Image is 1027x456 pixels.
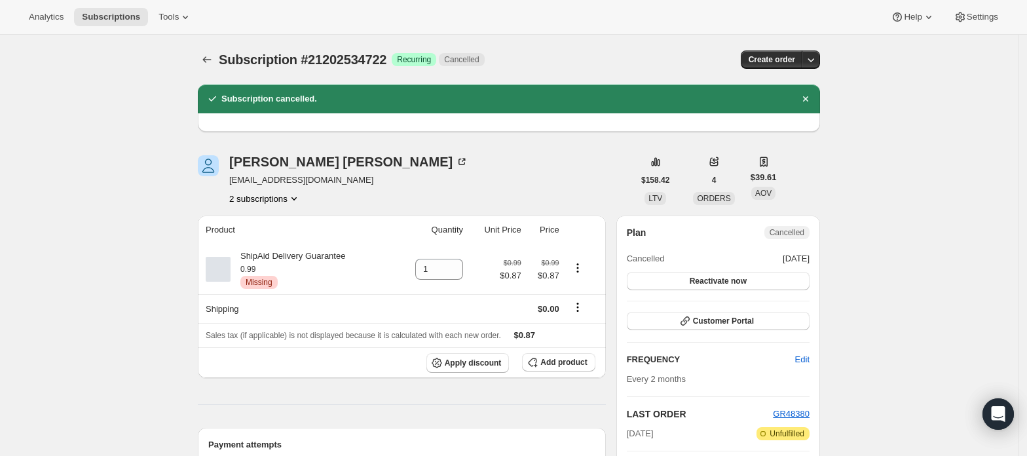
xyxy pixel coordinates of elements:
[751,171,777,184] span: $39.61
[206,331,501,340] span: Sales tax (if applicable) is not displayed because it is calculated with each new order.
[796,90,815,108] button: Dismiss notification
[198,294,395,323] th: Shipping
[426,353,510,373] button: Apply discount
[208,438,595,451] h2: Payment attempts
[982,398,1014,430] div: Open Intercom Messenger
[82,12,140,22] span: Subscriptions
[525,216,563,244] th: Price
[967,12,998,22] span: Settings
[540,357,587,368] span: Add product
[704,171,724,189] button: 4
[627,408,774,421] h2: LAST ORDER
[198,155,219,176] span: Sharon Braithwaite
[397,54,431,65] span: Recurring
[697,194,730,203] span: ORDERS
[773,408,810,421] button: GR48380
[641,175,669,185] span: $158.42
[690,276,747,286] span: Reactivate now
[467,216,525,244] th: Unit Price
[627,252,665,265] span: Cancelled
[229,174,468,187] span: [EMAIL_ADDRESS][DOMAIN_NAME]
[567,261,588,275] button: Product actions
[567,300,588,314] button: Shipping actions
[500,269,521,282] span: $0.87
[219,52,386,67] span: Subscription #21202534722
[770,227,804,238] span: Cancelled
[773,409,810,419] a: GR48380
[231,250,345,289] div: ShipAid Delivery Guarantee
[445,358,502,368] span: Apply discount
[787,349,817,370] button: Edit
[229,192,301,205] button: Product actions
[627,312,810,330] button: Customer Portal
[946,8,1006,26] button: Settings
[159,12,179,22] span: Tools
[522,353,595,371] button: Add product
[444,54,479,65] span: Cancelled
[693,316,754,326] span: Customer Portal
[529,269,559,282] span: $0.87
[538,304,559,314] span: $0.00
[240,265,255,274] small: 0.99
[627,374,686,384] span: Every 2 months
[627,427,654,440] span: [DATE]
[29,12,64,22] span: Analytics
[221,92,317,105] h2: Subscription cancelled.
[74,8,148,26] button: Subscriptions
[770,428,804,439] span: Unfulfilled
[542,259,559,267] small: $0.99
[198,216,395,244] th: Product
[749,54,795,65] span: Create order
[783,252,810,265] span: [DATE]
[627,226,646,239] h2: Plan
[514,330,536,340] span: $0.87
[504,259,521,267] small: $0.99
[795,353,810,366] span: Edit
[755,189,772,198] span: AOV
[904,12,922,22] span: Help
[198,50,216,69] button: Subscriptions
[741,50,803,69] button: Create order
[883,8,943,26] button: Help
[633,171,677,189] button: $158.42
[395,216,467,244] th: Quantity
[151,8,200,26] button: Tools
[246,277,272,288] span: Missing
[21,8,71,26] button: Analytics
[627,353,795,366] h2: FREQUENCY
[627,272,810,290] button: Reactivate now
[229,155,468,168] div: [PERSON_NAME] [PERSON_NAME]
[712,175,717,185] span: 4
[648,194,662,203] span: LTV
